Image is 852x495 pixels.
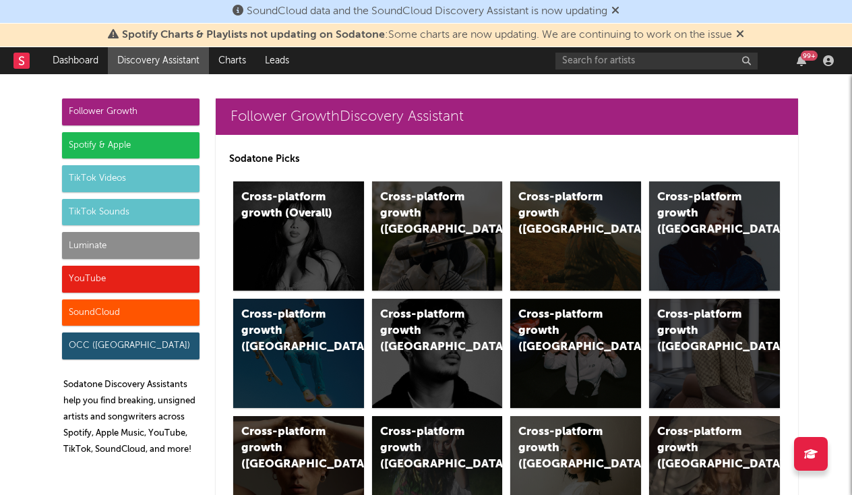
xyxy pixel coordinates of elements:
span: Spotify Charts & Playlists not updating on Sodatone [122,30,385,40]
a: Cross-platform growth ([GEOGRAPHIC_DATA]) [372,299,503,408]
span: Dismiss [611,6,619,17]
a: Follower GrowthDiscovery Assistant [216,98,798,135]
span: : Some charts are now updating. We are continuing to work on the issue [122,30,732,40]
div: Cross-platform growth ([GEOGRAPHIC_DATA]) [657,424,749,473]
div: Cross-platform growth ([GEOGRAPHIC_DATA]) [657,190,749,238]
div: Follower Growth [62,98,200,125]
div: Spotify & Apple [62,132,200,159]
div: SoundCloud [62,299,200,326]
p: Sodatone Picks [229,151,785,167]
div: Cross-platform growth (Overall) [241,190,333,222]
div: Cross-platform growth ([GEOGRAPHIC_DATA]) [380,307,472,355]
a: Charts [209,47,255,74]
div: 99 + [801,51,818,61]
div: TikTok Videos [62,165,200,192]
div: Cross-platform growth ([GEOGRAPHIC_DATA]) [518,190,610,238]
div: Cross-platform growth ([GEOGRAPHIC_DATA]) [380,424,472,473]
a: Cross-platform growth ([GEOGRAPHIC_DATA]) [649,181,780,291]
div: YouTube [62,266,200,293]
div: Cross-platform growth ([GEOGRAPHIC_DATA]) [380,190,472,238]
a: Cross-platform growth ([GEOGRAPHIC_DATA]) [649,299,780,408]
div: Luminate [62,232,200,259]
div: TikTok Sounds [62,199,200,226]
span: SoundCloud data and the SoundCloud Discovery Assistant is now updating [247,6,607,17]
a: Cross-platform growth (Overall) [233,181,364,291]
div: Cross-platform growth ([GEOGRAPHIC_DATA]) [518,424,610,473]
a: Cross-platform growth ([GEOGRAPHIC_DATA]/GSA) [510,299,641,408]
p: Sodatone Discovery Assistants help you find breaking, unsigned artists and songwriters across Spo... [63,377,200,458]
a: Leads [255,47,299,74]
a: Cross-platform growth ([GEOGRAPHIC_DATA]) [510,181,641,291]
a: Cross-platform growth ([GEOGRAPHIC_DATA]) [372,181,503,291]
div: OCC ([GEOGRAPHIC_DATA]) [62,332,200,359]
a: Cross-platform growth ([GEOGRAPHIC_DATA]) [233,299,364,408]
div: Cross-platform growth ([GEOGRAPHIC_DATA]/GSA) [518,307,610,355]
span: Dismiss [736,30,744,40]
a: Dashboard [43,47,108,74]
div: Cross-platform growth ([GEOGRAPHIC_DATA]) [241,424,333,473]
a: Discovery Assistant [108,47,209,74]
div: Cross-platform growth ([GEOGRAPHIC_DATA]) [241,307,333,355]
button: 99+ [797,55,806,66]
div: Cross-platform growth ([GEOGRAPHIC_DATA]) [657,307,749,355]
input: Search for artists [555,53,758,69]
